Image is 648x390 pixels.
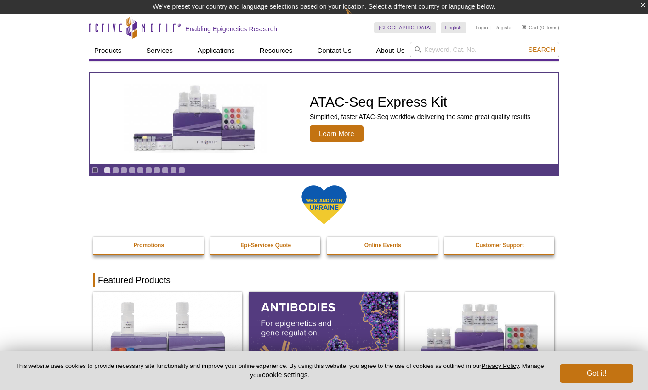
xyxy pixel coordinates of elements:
a: Go to slide 3 [120,167,127,174]
a: Applications [192,42,240,59]
a: Go to slide 7 [153,167,160,174]
img: ATAC-Seq Express Kit [119,84,271,153]
a: Contact Us [312,42,357,59]
a: Go to slide 1 [104,167,111,174]
a: Online Events [327,237,438,254]
a: Toggle autoplay [91,167,98,174]
article: ATAC-Seq Express Kit [90,73,558,164]
strong: Online Events [364,242,401,249]
h2: Enabling Epigenetics Research [185,25,277,33]
a: Epi-Services Quote [210,237,322,254]
a: About Us [371,42,410,59]
span: Search [529,46,555,53]
img: DNA Library Prep Kit for Illumina [93,292,242,382]
a: ATAC-Seq Express Kit ATAC-Seq Express Kit Simplified, faster ATAC-Seq workflow delivering the sam... [90,73,558,164]
a: Go to slide 6 [145,167,152,174]
input: Keyword, Cat. No. [410,42,559,57]
button: Got it! [560,364,633,383]
a: Go to slide 10 [178,167,185,174]
img: All Antibodies [249,292,398,382]
li: | [490,22,492,33]
p: This website uses cookies to provide necessary site functionality and improve your online experie... [15,362,545,379]
strong: Customer Support [476,242,524,249]
a: Go to slide 5 [137,167,144,174]
img: Change Here [345,7,369,28]
a: Go to slide 2 [112,167,119,174]
a: Privacy Policy [481,362,518,369]
h2: Featured Products [93,273,555,287]
a: [GEOGRAPHIC_DATA] [374,22,436,33]
strong: Epi-Services Quote [240,242,291,249]
a: Services [141,42,178,59]
a: English [441,22,466,33]
button: Search [526,45,558,54]
button: cookie settings [262,371,307,379]
a: Register [494,24,513,31]
h2: ATAC-Seq Express Kit [310,95,530,109]
a: Login [476,24,488,31]
img: CUT&Tag-IT® Express Assay Kit [405,292,554,382]
a: Go to slide 4 [129,167,136,174]
a: Products [89,42,127,59]
a: Cart [522,24,538,31]
a: Go to slide 9 [170,167,177,174]
a: Promotions [93,237,205,254]
p: Simplified, faster ATAC-Seq workflow delivering the same great quality results [310,113,530,121]
a: Resources [254,42,298,59]
strong: Promotions [133,242,164,249]
span: Learn More [310,125,364,142]
li: (0 items) [522,22,559,33]
a: Customer Support [444,237,556,254]
img: We Stand With Ukraine [301,184,347,225]
a: Go to slide 8 [162,167,169,174]
img: Your Cart [522,25,526,29]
